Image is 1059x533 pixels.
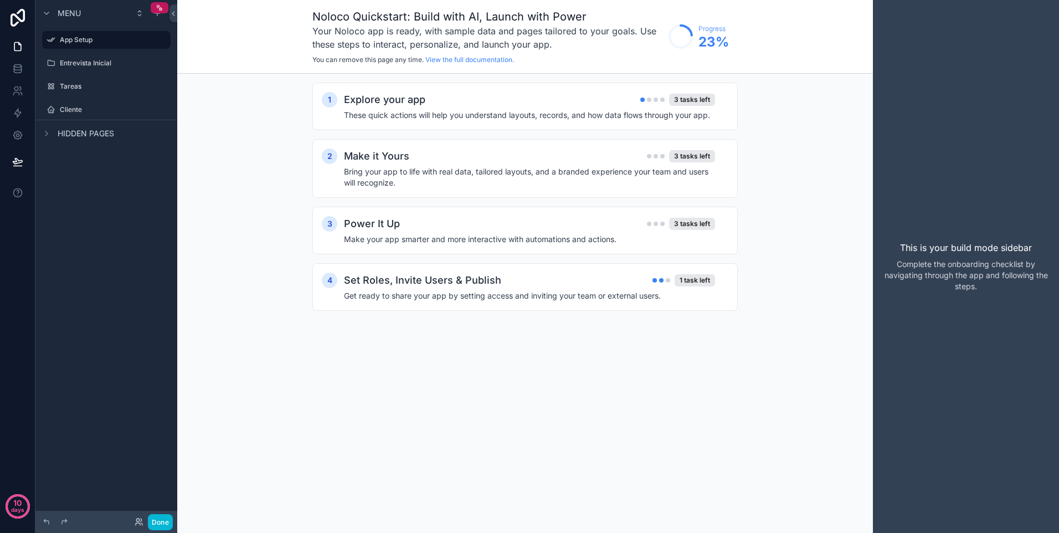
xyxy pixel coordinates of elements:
[698,24,729,33] span: Progress
[882,259,1050,292] p: Complete the onboarding checklist by navigating through the app and following the steps.
[60,59,168,68] label: Entrevista Inicial
[58,128,114,139] span: Hidden pages
[42,31,171,49] a: App Setup
[900,241,1032,254] p: This is your build mode sidebar
[42,78,171,95] a: Tareas
[312,55,424,64] span: You can remove this page any time.
[312,9,663,24] h1: Noloco Quickstart: Build with AI, Launch with Power
[13,498,22,509] p: 10
[42,54,171,72] a: Entrevista Inicial
[58,8,81,19] span: Menu
[312,24,663,51] h3: Your Noloco app is ready, with sample data and pages tailored to your goals. Use these steps to i...
[60,35,164,44] label: App Setup
[425,55,514,64] a: View the full documentation.
[42,101,171,119] a: Cliente
[11,502,24,517] p: days
[698,33,729,51] span: 23 %
[60,82,168,91] label: Tareas
[60,105,168,114] label: Cliente
[148,514,173,530] button: Done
